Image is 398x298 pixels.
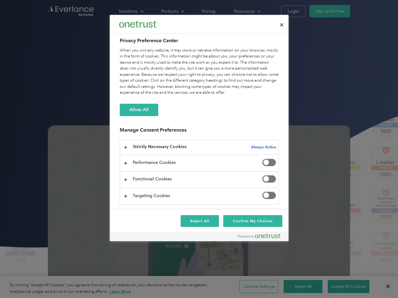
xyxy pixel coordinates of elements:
[238,233,285,241] a: Powered by OneTrust Opens in a new Tab
[120,104,158,116] button: Allow All
[181,215,219,227] button: Reject All
[238,233,280,238] img: Powered by OneTrust Opens in a new Tab
[120,127,279,137] h3: Manage Consent Preferences
[119,21,156,27] img: Everlance
[110,15,289,241] div: Privacy Preference Center
[275,18,289,32] button: Close
[110,15,289,241] div: Preference center
[46,37,77,50] input: Submit
[120,47,279,96] div: When you visit any website, it may store or retrieve information on your browser, mostly in the f...
[120,37,279,44] h2: Privacy Preference Center
[223,215,282,227] button: Confirm My Choices
[119,18,156,30] div: Everlance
